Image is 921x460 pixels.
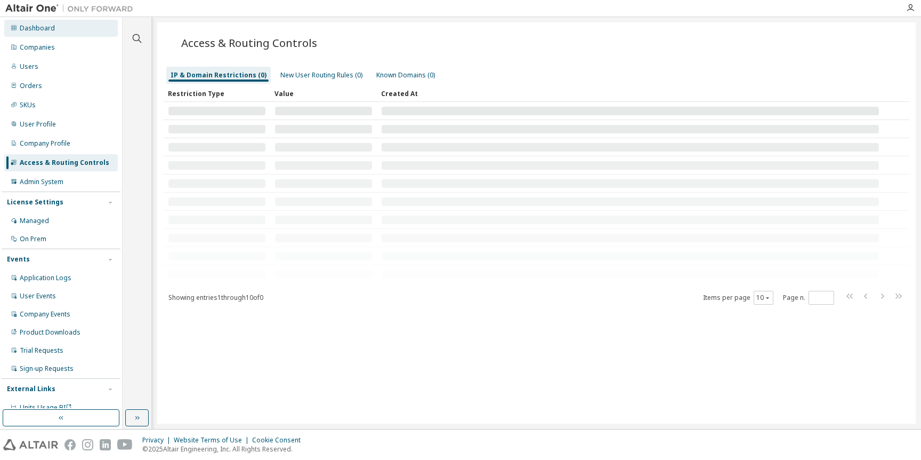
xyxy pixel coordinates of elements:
[20,139,70,148] div: Company Profile
[280,71,362,80] div: New User Routing Rules (0)
[7,255,30,264] div: Events
[7,385,55,393] div: External Links
[376,71,435,80] div: Known Domains (0)
[20,328,80,337] div: Product Downloads
[100,439,111,450] img: linkedin.svg
[20,217,49,225] div: Managed
[20,346,63,355] div: Trial Requests
[174,436,252,445] div: Website Terms of Use
[20,403,72,412] span: Units Usage BI
[20,235,46,243] div: On Prem
[3,439,58,450] img: altair_logo.svg
[168,293,263,302] span: Showing entries 1 through 10 of 0
[117,439,133,450] img: youtube.svg
[381,85,879,102] div: Created At
[274,85,373,102] div: Value
[20,101,36,109] div: SKUs
[64,439,76,450] img: facebook.svg
[20,292,56,300] div: User Events
[20,274,71,282] div: Application Logs
[7,198,63,207] div: License Settings
[20,43,55,52] div: Companies
[783,291,834,305] span: Page n.
[20,120,56,129] div: User Profile
[20,62,38,71] div: Users
[20,24,55,33] div: Dashboard
[20,158,109,167] div: Access & Routing Controls
[142,445,307,454] p: © 2025 Altair Engineering, Inc. All Rights Reserved.
[171,71,266,80] div: IP & Domain Restrictions (0)
[20,82,42,90] div: Orders
[168,85,266,102] div: Restriction Type
[181,35,317,50] span: Access & Routing Controls
[142,436,174,445] div: Privacy
[20,364,74,373] div: Sign-up Requests
[20,178,63,186] div: Admin System
[756,294,771,302] button: 10
[5,3,139,14] img: Altair One
[20,310,70,319] div: Company Events
[703,291,773,305] span: Items per page
[252,436,307,445] div: Cookie Consent
[82,439,93,450] img: instagram.svg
